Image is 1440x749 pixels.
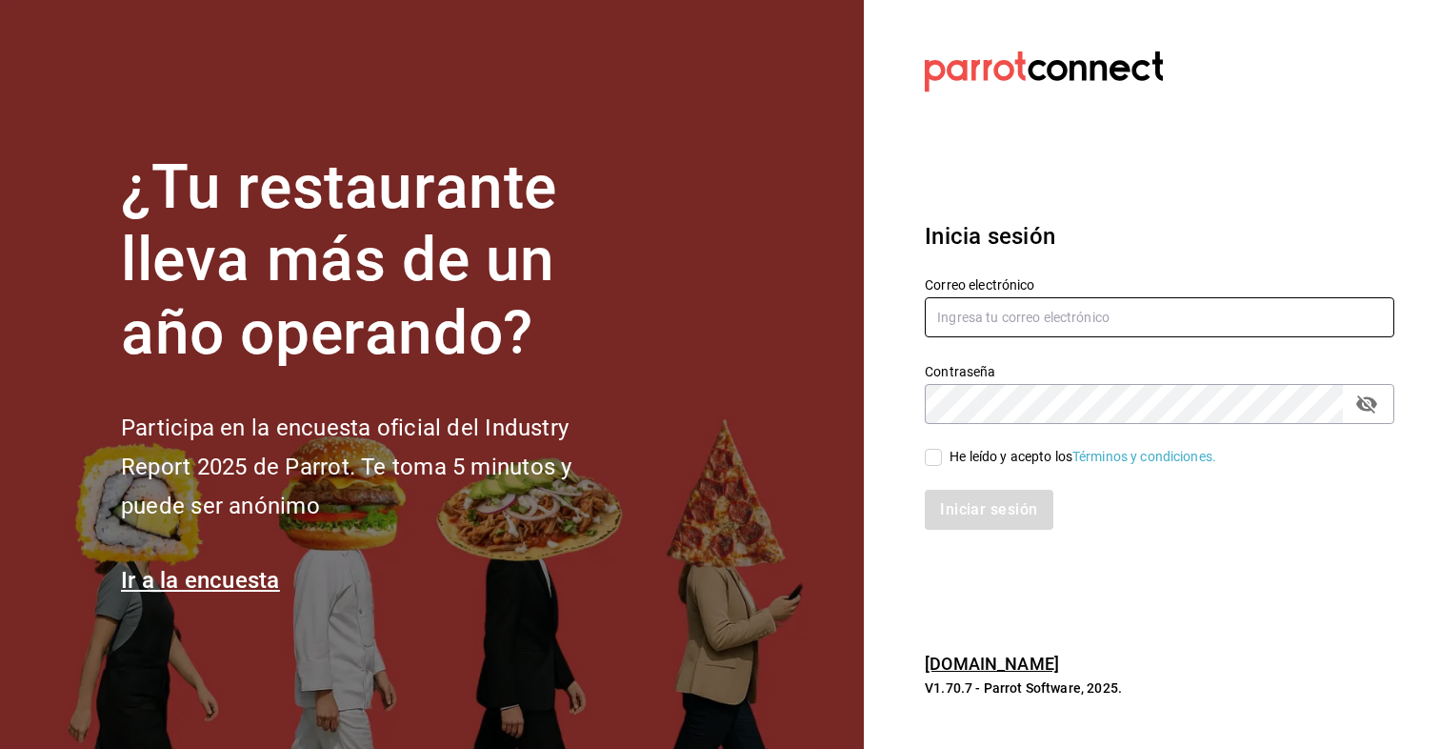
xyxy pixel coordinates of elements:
h1: ¿Tu restaurante lleva más de un año operando? [121,152,635,371]
div: He leído y acepto los [950,447,1216,467]
input: Ingresa tu correo electrónico [925,297,1394,337]
a: Términos y condiciones. [1072,449,1216,464]
h2: Participa en la encuesta oficial del Industry Report 2025 de Parrot. Te toma 5 minutos y puede se... [121,409,635,525]
a: [DOMAIN_NAME] [925,654,1059,674]
a: Ir a la encuesta [121,567,280,594]
label: Correo electrónico [925,277,1394,291]
p: V1.70.7 - Parrot Software, 2025. [925,678,1394,698]
label: Contraseña [925,364,1394,377]
button: passwordField [1350,388,1383,420]
h3: Inicia sesión [925,219,1394,253]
